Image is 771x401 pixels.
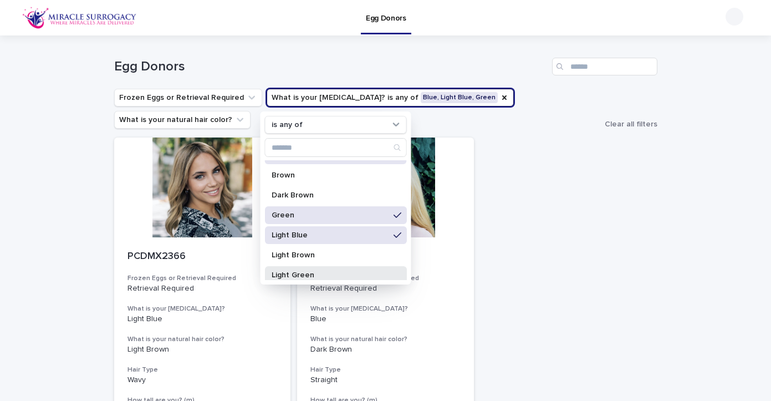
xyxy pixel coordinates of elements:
p: Light Brown [271,251,389,259]
input: Search [265,139,406,156]
p: Dark Brown [310,345,461,354]
p: Blue [310,314,461,324]
h1: Egg Donors [114,59,548,75]
input: Search [552,58,657,75]
span: Clear all filters [605,120,657,128]
p: Light Green [271,271,389,279]
img: OiFFDOGZQuirLhrlO1ag [22,7,137,29]
button: Clear all filters [596,120,657,128]
h3: What is your [MEDICAL_DATA]? [127,304,278,313]
button: What is your natural hair color? [114,111,251,129]
p: Light Brown [127,345,278,354]
p: Dark Brown [271,191,389,199]
p: PCDMX2366 [127,251,278,263]
p: Green [271,211,389,219]
p: Light Blue [271,231,389,239]
p: Retrieval Required [127,284,278,293]
button: Frozen Eggs or Retrieval Required [114,89,262,106]
h3: What is your natural hair color? [310,335,461,344]
p: Light Blue [127,314,278,324]
h3: Frozen Eggs or Retrieval Required [127,274,278,283]
button: What is your eye color? [267,89,514,106]
h3: What is your [MEDICAL_DATA]? [310,304,461,313]
p: is any of [272,120,303,130]
h3: Hair Type [310,366,461,374]
p: Straight [310,375,461,385]
h3: What is your natural hair color? [127,335,278,344]
p: Retrieval Required [310,284,461,293]
p: Wavy [127,375,278,385]
h3: Hair Type [127,366,278,374]
p: Brown [271,171,389,179]
div: Search [264,138,406,157]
